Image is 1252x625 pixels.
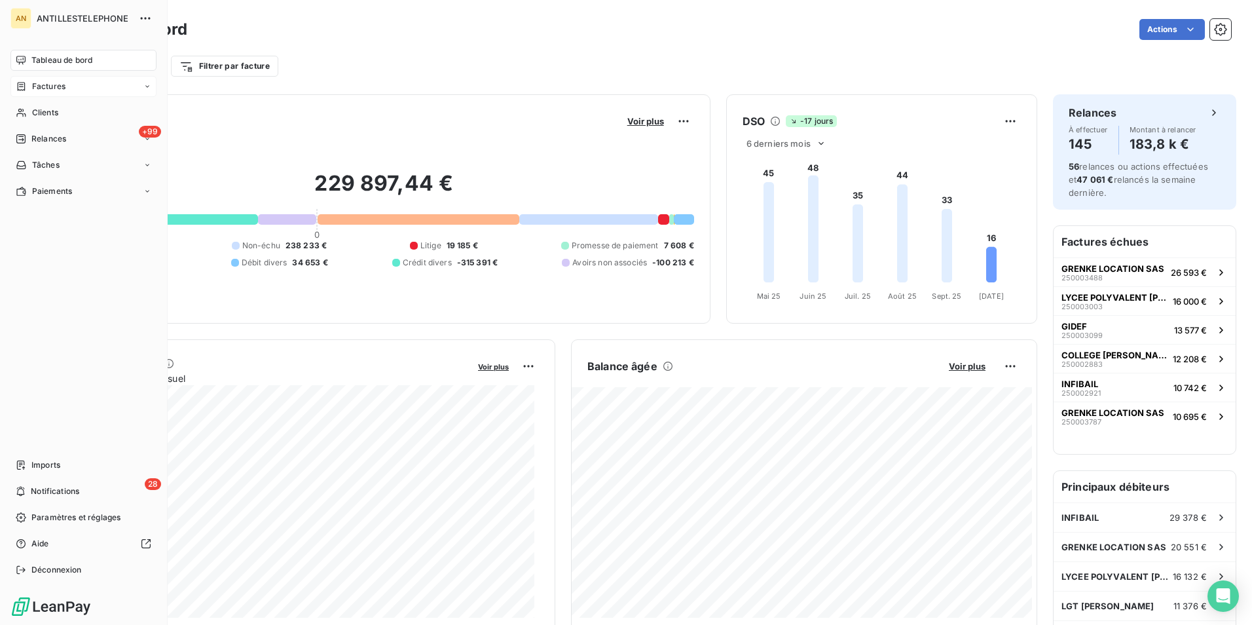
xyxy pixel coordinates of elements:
[31,538,49,550] span: Aide
[74,170,694,210] h2: 229 897,44 €
[171,56,278,77] button: Filtrer par facture
[664,240,694,252] span: 7 608 €
[403,257,452,269] span: Crédit divers
[31,485,79,497] span: Notifications
[1069,134,1108,155] h4: 145
[1173,296,1207,307] span: 16 000 €
[1069,161,1079,172] span: 56
[652,257,694,269] span: -100 213 €
[1139,19,1205,40] button: Actions
[845,292,871,301] tspan: Juil. 25
[447,240,478,252] span: 19 185 €
[1069,126,1108,134] span: À effectuer
[1171,542,1207,552] span: 20 551 €
[74,371,469,385] span: Chiffre d'affaires mensuel
[587,358,657,374] h6: Balance âgée
[1054,226,1236,257] h6: Factures échues
[420,240,441,252] span: Litige
[572,240,659,252] span: Promesse de paiement
[1061,389,1101,397] span: 250002921
[1054,402,1236,430] button: GRENKE LOCATION SAS25000378710 695 €
[786,115,837,127] span: -17 jours
[1054,471,1236,502] h6: Principaux débiteurs
[1054,344,1236,373] button: COLLEGE [PERSON_NAME]25000288312 208 €
[292,257,327,269] span: 34 653 €
[572,257,647,269] span: Avoirs non associés
[743,113,765,129] h6: DSO
[1054,286,1236,315] button: LYCEE POLYVALENT [PERSON_NAME]25000300316 000 €
[10,596,92,617] img: Logo LeanPay
[1207,580,1239,612] div: Open Intercom Messenger
[1069,161,1208,198] span: relances ou actions effectuées et relancés la semaine dernière.
[627,116,664,126] span: Voir plus
[1061,601,1154,611] span: LGT [PERSON_NAME]
[32,159,60,171] span: Tâches
[1173,383,1207,393] span: 10 742 €
[32,81,65,92] span: Factures
[1173,601,1207,611] span: 11 376 €
[1061,360,1103,368] span: 250002883
[478,362,509,371] span: Voir plus
[10,8,31,29] div: AN
[1054,315,1236,344] button: GIDEF25000309913 577 €
[888,292,917,301] tspan: Août 25
[949,361,985,371] span: Voir plus
[945,360,989,372] button: Voir plus
[1061,292,1168,303] span: LYCEE POLYVALENT [PERSON_NAME]
[474,360,513,372] button: Voir plus
[979,292,1004,301] tspan: [DATE]
[1174,325,1207,335] span: 13 577 €
[1061,571,1173,582] span: LYCEE POLYVALENT [PERSON_NAME]
[1173,411,1207,422] span: 10 695 €
[1069,105,1116,121] h6: Relances
[756,292,781,301] tspan: Mai 25
[1061,331,1103,339] span: 250003099
[1061,263,1164,274] span: GRENKE LOCATION SAS
[623,115,668,127] button: Voir plus
[314,229,320,240] span: 0
[1061,350,1168,360] span: COLLEGE [PERSON_NAME]
[1061,542,1166,552] span: GRENKE LOCATION SAS
[1173,354,1207,364] span: 12 208 €
[31,133,66,145] span: Relances
[1054,257,1236,286] button: GRENKE LOCATION SAS25000348826 593 €
[1130,126,1196,134] span: Montant à relancer
[1061,418,1101,426] span: 250003787
[285,240,327,252] span: 238 233 €
[1054,373,1236,402] button: INFIBAIL25000292110 742 €
[1169,512,1207,523] span: 29 378 €
[37,13,131,24] span: ANTILLESTELEPHONE
[1061,303,1103,311] span: 250003003
[800,292,826,301] tspan: Juin 25
[242,257,287,269] span: Débit divers
[31,512,120,523] span: Paramètres et réglages
[31,459,60,471] span: Imports
[1061,407,1164,418] span: GRENKE LOCATION SAS
[1077,174,1113,185] span: 47 061 €
[1130,134,1196,155] h4: 183,8 k €
[932,292,961,301] tspan: Sept. 25
[10,533,156,554] a: Aide
[1061,379,1098,389] span: INFIBAIL
[1061,321,1087,331] span: GIDEF
[31,54,92,66] span: Tableau de bord
[32,107,58,119] span: Clients
[139,126,161,138] span: +99
[1173,571,1207,582] span: 16 132 €
[242,240,280,252] span: Non-échu
[145,478,161,490] span: 28
[457,257,498,269] span: -315 391 €
[31,564,82,576] span: Déconnexion
[1061,274,1103,282] span: 250003488
[1061,512,1099,523] span: INFIBAIL
[32,185,72,197] span: Paiements
[746,138,811,149] span: 6 derniers mois
[1171,267,1207,278] span: 26 593 €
